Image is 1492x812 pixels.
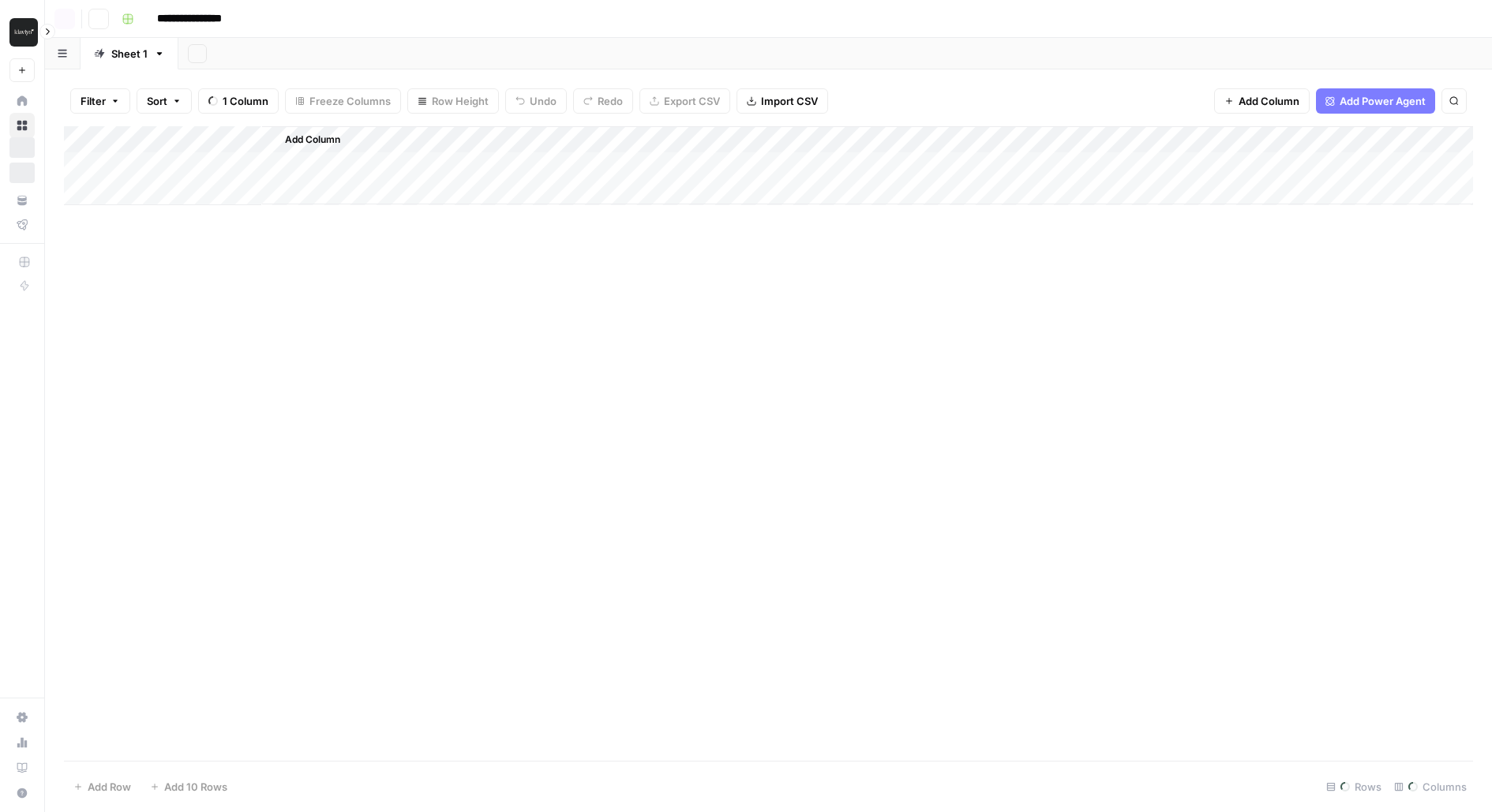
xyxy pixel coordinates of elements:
a: Usage [9,730,35,755]
span: Add Column [1239,93,1299,109]
a: Your Data [9,188,35,213]
span: Add Power Agent [1340,93,1426,109]
span: Freeze Columns [309,93,391,109]
a: Flightpath [9,212,35,238]
div: Sheet 1 [111,46,148,62]
button: Export CSV [639,88,730,114]
button: 1 Column [198,88,279,114]
button: Import CSV [737,88,828,114]
span: 1 Column [223,93,268,109]
span: Export CSV [664,93,720,109]
button: Add Row [64,774,141,799]
button: Add Power Agent [1316,88,1435,114]
a: Settings [9,705,35,730]
button: Row Height [407,88,499,114]
div: Rows [1320,774,1388,799]
span: Row Height [432,93,489,109]
img: Klaviyo Logo [9,18,38,47]
span: Add Row [88,779,131,795]
button: Help + Support [9,780,35,806]
button: Filter [70,88,130,114]
button: Add Column [1214,88,1310,114]
button: Freeze Columns [285,88,401,114]
span: Import CSV [761,93,818,109]
a: Browse [9,113,35,138]
a: Learning Hub [9,755,35,780]
span: Add Column [285,133,340,147]
a: Sheet 1 [81,38,178,69]
button: Sort [137,88,192,114]
div: Columns [1388,774,1473,799]
span: Redo [598,93,623,109]
span: Undo [530,93,557,109]
span: Add 10 Rows [164,779,227,795]
button: Redo [573,88,633,114]
span: Filter [81,93,106,109]
button: Add 10 Rows [141,774,237,799]
button: Add Column [264,129,347,150]
a: Home [9,88,35,114]
span: Sort [147,93,167,109]
button: Workspace: Klaviyo [9,13,35,52]
button: Undo [505,88,567,114]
